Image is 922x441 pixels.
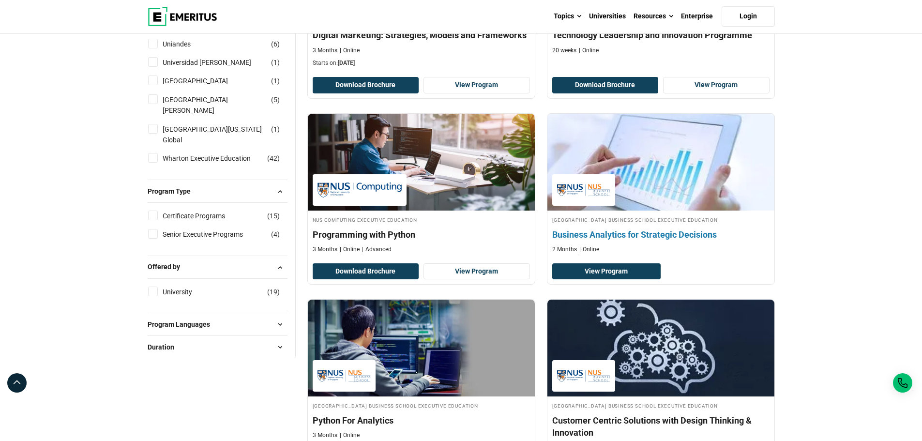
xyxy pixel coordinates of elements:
a: Uniandes [163,39,210,49]
span: ( ) [271,229,280,240]
img: National University of Singapore Business School Executive Education [317,365,371,387]
p: 2 Months [552,245,577,254]
h4: [GEOGRAPHIC_DATA] Business School Executive Education [552,215,770,224]
a: Login [722,6,775,27]
h4: Digital Marketing: Strategies, Models and Frameworks [313,29,530,41]
p: Online [340,431,360,440]
button: Download Brochure [313,263,419,280]
span: 6 [273,40,277,48]
button: Download Brochure [313,77,419,93]
button: Download Brochure [552,77,659,93]
span: Program Type [148,186,198,197]
span: 42 [270,154,277,162]
p: Online [579,46,599,55]
span: Program Languages [148,319,218,330]
a: [GEOGRAPHIC_DATA][PERSON_NAME] [163,94,286,116]
img: National University of Singapore Business School Executive Education [557,179,610,201]
a: View Program [663,77,770,93]
p: 3 Months [313,46,337,55]
p: Online [340,46,360,55]
a: View Program [423,263,530,280]
a: Senior Executive Programs [163,229,262,240]
a: [GEOGRAPHIC_DATA] [163,76,247,86]
span: 1 [273,59,277,66]
span: ( ) [271,57,280,68]
h4: Programming with Python [313,228,530,241]
span: 5 [273,96,277,104]
h4: Business Analytics for Strategic Decisions [552,228,770,241]
p: Starts on: [313,59,530,67]
button: Program Languages [148,317,287,332]
a: View Program [423,77,530,93]
span: 19 [270,288,277,296]
h4: Technology Leadership and Innovation Programme [552,29,770,41]
span: 15 [270,212,277,220]
a: Universidad [PERSON_NAME] [163,57,271,68]
a: Wharton Executive Education [163,153,270,164]
h4: Python For Analytics [313,414,530,426]
a: Data Science and Analytics Course by National University of Singapore Business School Executive E... [547,114,774,259]
button: Offered by [148,260,287,274]
img: Python For Analytics | Online Data Science and Analytics Course [308,300,535,396]
span: Offered by [148,261,188,272]
a: [GEOGRAPHIC_DATA][US_STATE] Global [163,124,286,146]
p: 3 Months [313,245,337,254]
span: 4 [273,230,277,238]
span: 1 [273,125,277,133]
a: Certificate Programs [163,211,244,221]
span: ( ) [271,124,280,135]
img: National University of Singapore Business School Executive Education [557,365,610,387]
p: 3 Months [313,431,337,440]
img: NUS Computing Executive Education [317,179,402,201]
span: ( ) [267,287,280,297]
a: Data Science and Analytics Course by NUS Computing Executive Education - NUS Computing Executive ... [308,114,535,259]
h4: [GEOGRAPHIC_DATA] Business School Executive Education [313,401,530,410]
h4: Customer Centric Solutions with Design Thinking & Innovation [552,414,770,439]
span: ( ) [267,153,280,164]
p: Advanced [362,245,392,254]
p: Online [579,245,599,254]
a: View Program [552,263,661,280]
span: 1 [273,77,277,85]
span: Duration [148,342,182,352]
img: Customer Centric Solutions with Design Thinking & Innovation | Online Product Design and Innovati... [547,300,774,396]
a: University [163,287,212,297]
img: Programming with Python | Online Data Science and Analytics Course [308,114,535,211]
span: ( ) [271,39,280,49]
span: [DATE] [338,60,355,66]
h4: [GEOGRAPHIC_DATA] Business School Executive Education [552,401,770,410]
p: 20 weeks [552,46,576,55]
img: Business Analytics for Strategic Decisions | Online Data Science and Analytics Course [536,109,786,215]
button: Duration [148,340,287,354]
h4: NUS Computing Executive Education [313,215,530,224]
button: Program Type [148,184,287,198]
p: Online [340,245,360,254]
span: ( ) [267,211,280,221]
span: ( ) [271,76,280,86]
span: ( ) [271,94,280,105]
